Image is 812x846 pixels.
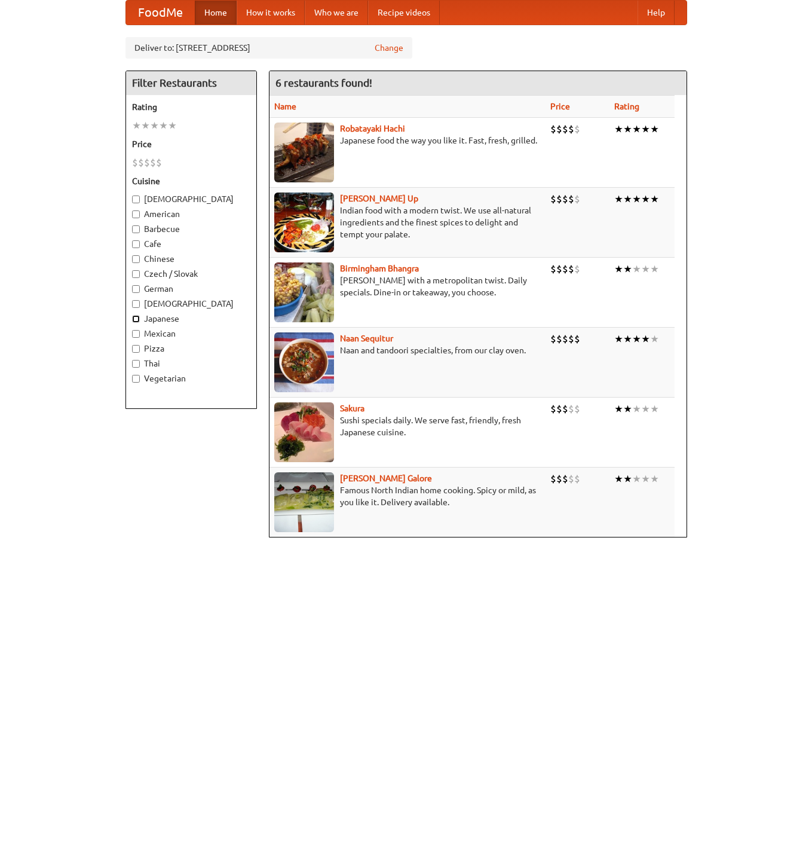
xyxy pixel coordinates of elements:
[641,262,650,276] li: ★
[274,414,541,438] p: Sushi specials daily. We serve fast, friendly, fresh Japanese cuisine.
[632,123,641,136] li: ★
[125,37,412,59] div: Deliver to: [STREET_ADDRESS]
[550,123,556,136] li: $
[144,156,150,169] li: $
[574,193,580,206] li: $
[650,332,659,346] li: ★
[574,472,580,485] li: $
[274,402,334,462] img: sakura.jpg
[623,193,632,206] li: ★
[641,123,650,136] li: ★
[650,193,659,206] li: ★
[132,240,140,248] input: Cafe
[340,334,393,343] a: Naan Sequitur
[568,402,574,416] li: $
[562,472,568,485] li: $
[632,332,641,346] li: ★
[556,402,562,416] li: $
[568,472,574,485] li: $
[614,472,623,485] li: ★
[550,193,556,206] li: $
[623,332,632,346] li: ★
[562,193,568,206] li: $
[556,123,562,136] li: $
[638,1,675,25] a: Help
[132,372,250,384] label: Vegetarian
[132,208,250,220] label: American
[368,1,440,25] a: Recipe videos
[556,193,562,206] li: $
[556,262,562,276] li: $
[195,1,237,25] a: Home
[650,402,659,416] li: ★
[132,101,250,113] h5: Rating
[132,330,140,338] input: Mexican
[614,262,623,276] li: ★
[132,315,140,323] input: Japanese
[132,138,250,150] h5: Price
[150,119,159,132] li: ★
[641,193,650,206] li: ★
[132,156,138,169] li: $
[150,156,156,169] li: $
[568,123,574,136] li: $
[305,1,368,25] a: Who we are
[556,472,562,485] li: $
[132,345,140,353] input: Pizza
[132,343,250,355] label: Pizza
[632,402,641,416] li: ★
[274,135,541,146] p: Japanese food the way you like it. Fast, fresh, grilled.
[340,404,364,413] a: Sakura
[340,194,418,203] a: [PERSON_NAME] Up
[623,472,632,485] li: ★
[274,332,334,392] img: naansequitur.jpg
[614,123,623,136] li: ★
[550,402,556,416] li: $
[574,332,580,346] li: $
[274,262,334,322] img: bhangra.jpg
[132,360,140,368] input: Thai
[274,344,541,356] p: Naan and tandoori specialties, from our clay oven.
[138,156,144,169] li: $
[132,193,250,205] label: [DEMOGRAPHIC_DATA]
[132,175,250,187] h5: Cuisine
[550,262,556,276] li: $
[623,262,632,276] li: ★
[650,123,659,136] li: ★
[274,204,541,240] p: Indian food with a modern twist. We use all-natural ingredients and the finest spices to delight ...
[340,124,405,133] a: Robatayaki Hachi
[132,210,140,218] input: American
[650,262,659,276] li: ★
[132,375,140,383] input: Vegetarian
[126,1,195,25] a: FoodMe
[623,402,632,416] li: ★
[614,102,639,111] a: Rating
[132,268,250,280] label: Czech / Slovak
[574,262,580,276] li: $
[556,332,562,346] li: $
[568,193,574,206] li: $
[141,119,150,132] li: ★
[375,42,403,54] a: Change
[568,332,574,346] li: $
[562,262,568,276] li: $
[132,328,250,340] label: Mexican
[562,402,568,416] li: $
[132,313,250,325] label: Japanese
[340,474,432,483] a: [PERSON_NAME] Galore
[632,262,641,276] li: ★
[126,71,256,95] h4: Filter Restaurants
[568,262,574,276] li: $
[632,193,641,206] li: ★
[641,472,650,485] li: ★
[274,274,541,298] p: [PERSON_NAME] with a metropolitan twist. Daily specials. Dine-in or takeaway, you choose.
[132,253,250,265] label: Chinese
[562,332,568,346] li: $
[132,270,140,278] input: Czech / Slovak
[132,119,141,132] li: ★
